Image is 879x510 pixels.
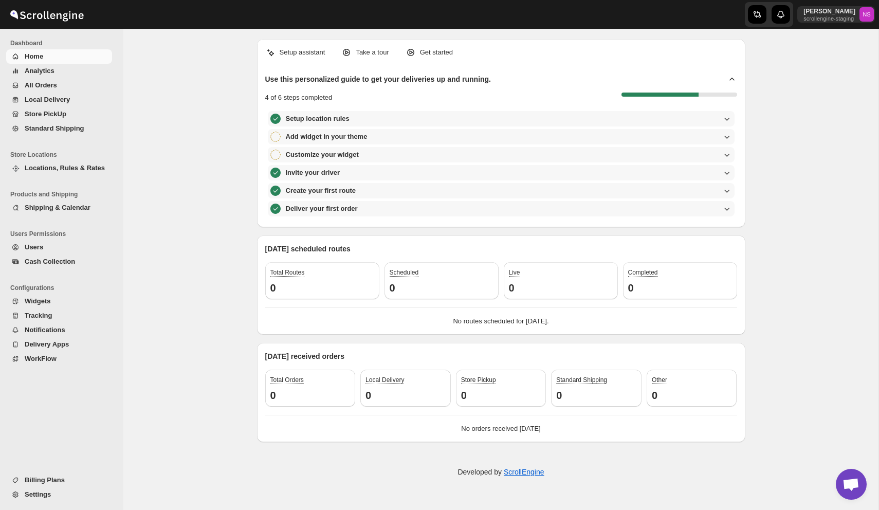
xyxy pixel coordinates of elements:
button: Widgets [6,294,112,308]
h3: 0 [509,282,613,294]
p: Developed by [457,467,544,477]
button: Tracking [6,308,112,323]
h3: Setup location rules [286,114,350,124]
span: Store PickUp [25,110,66,118]
h3: 0 [390,282,493,294]
span: All Orders [25,81,57,89]
p: [DATE] received orders [265,351,737,361]
h2: Use this personalized guide to get your deliveries up and running. [265,74,491,84]
p: Take a tour [356,47,389,58]
p: Get started [420,47,453,58]
button: Notifications [6,323,112,337]
p: [PERSON_NAME] [803,7,855,15]
div: Open chat [836,469,867,500]
h3: 0 [270,282,374,294]
span: WorkFlow [25,355,57,362]
span: Scheduled [390,269,419,277]
span: Live [509,269,520,277]
span: Standard Shipping [25,124,84,132]
button: Cash Collection [6,254,112,269]
span: Users [25,243,43,251]
button: WorkFlow [6,352,112,366]
span: Local Delivery [25,96,70,103]
span: Notifications [25,326,65,334]
span: Standard Shipping [556,376,607,384]
h3: 0 [270,389,351,402]
p: No orders received [DATE] [265,424,737,434]
span: Widgets [25,297,50,305]
button: All Orders [6,78,112,93]
h3: 0 [461,389,541,402]
button: Home [6,49,112,64]
button: Users [6,240,112,254]
span: Tracking [25,312,52,319]
span: Store Pickup [461,376,496,384]
img: ScrollEngine [8,2,85,27]
span: Completed [628,269,658,277]
p: Setup assistant [280,47,325,58]
button: Locations, Rules & Rates [6,161,112,175]
h3: 0 [652,389,732,402]
button: Settings [6,487,112,502]
span: Configurations [10,284,116,292]
span: Cash Collection [25,258,75,265]
h3: 0 [628,282,732,294]
h3: Customize your widget [286,150,359,160]
span: Local Delivery [365,376,404,384]
span: Other [652,376,667,384]
h3: Deliver your first order [286,204,358,214]
span: Store Locations [10,151,116,159]
a: ScrollEngine [504,468,544,476]
h3: Add widget in your theme [286,132,368,142]
p: No routes scheduled for [DATE]. [265,316,737,326]
span: Locations, Rules & Rates [25,164,105,172]
span: Delivery Apps [25,340,69,348]
span: Home [25,52,43,60]
span: Users Permissions [10,230,116,238]
span: Total Routes [270,269,305,277]
span: Settings [25,490,51,498]
h3: 0 [556,389,636,402]
button: Billing Plans [6,473,112,487]
text: NS [863,11,871,17]
p: 4 of 6 steps completed [265,93,333,103]
span: Analytics [25,67,54,75]
span: Dashboard [10,39,116,47]
p: [DATE] scheduled routes [265,244,737,254]
h3: Create your first route [286,186,356,196]
span: Billing Plans [25,476,65,484]
p: scrollengine-staging [803,15,855,22]
h3: 0 [365,389,446,402]
span: Products and Shipping [10,190,116,198]
h3: Invite your driver [286,168,340,178]
span: Total Orders [270,376,304,384]
button: Shipping & Calendar [6,201,112,215]
span: Shipping & Calendar [25,204,90,211]
button: User menu [797,6,875,23]
span: Nawneet Sharma [859,7,874,22]
button: Analytics [6,64,112,78]
button: Delivery Apps [6,337,112,352]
